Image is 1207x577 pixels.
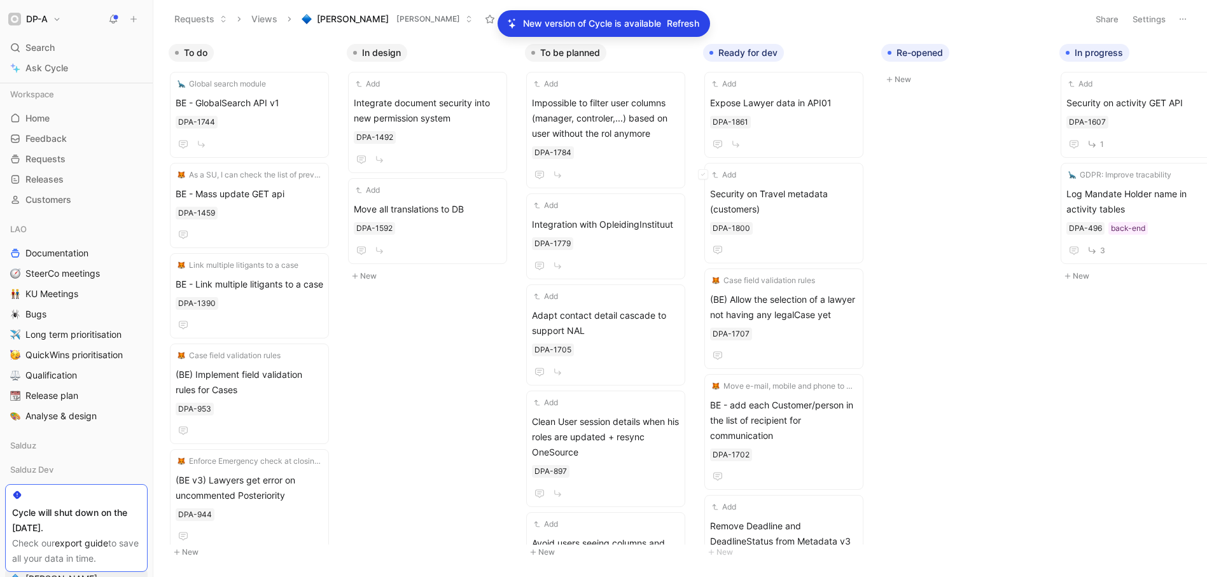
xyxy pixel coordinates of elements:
[170,163,329,248] a: 🦊As a SU, I can check the list of previous mass update request and their statusBE - Mass update G...
[8,286,23,302] button: 👬
[178,80,185,88] img: 🦕
[534,237,571,250] div: DPA-1779
[5,386,148,405] a: 📆Release plan
[532,414,680,460] span: Clean User session details when his roles are updated + resync OneSource
[170,449,329,550] a: 🦊Enforce Emergency check at closing (posteriority)(BE v3) Lawyers get error on uncommented Poster...
[176,186,323,202] span: BE - Mass update GET api
[5,170,148,189] a: Releases
[8,307,23,322] button: 🕷️
[704,374,863,490] a: 🦊Move e-mail, mobile and phone to customer/personBE - add each Customer/person in the list of rec...
[178,207,215,219] div: DPA-1459
[25,369,77,382] span: Qualification
[526,284,685,386] a: AddAdapt contact detail cascade to support NAL
[5,436,148,459] div: Salduz
[1090,10,1124,28] button: Share
[897,46,943,59] span: Re-opened
[1069,222,1102,235] div: DPA-496
[5,460,148,479] div: Salduz Dev
[5,10,64,28] button: DP-ADP-A
[1084,242,1108,258] button: 3
[176,169,323,181] button: 🦊As a SU, I can check the list of previous mass update request and their status
[317,13,389,25] span: [PERSON_NAME]
[12,536,141,566] div: Check our to save all your data in time.
[25,267,100,280] span: SteerCo meetings
[1059,44,1129,62] button: In progress
[25,60,68,76] span: Ask Cycle
[8,388,23,403] button: 📆
[176,95,323,111] span: BE - GlobalSearch API v1
[176,455,323,468] button: 🦊Enforce Emergency check at closing (posteriority)
[25,112,50,125] span: Home
[176,473,323,503] span: (BE v3) Lawyers get error on uncommented Posteriority
[525,545,693,560] button: New
[10,370,20,380] img: ⚖️
[532,290,560,303] button: Add
[26,13,48,25] h1: DP-A
[5,190,148,209] a: Customers
[10,439,36,452] span: Salduz
[1084,136,1106,152] button: 1
[5,345,148,365] a: 🥳QuickWins prioritisation
[25,247,88,260] span: Documentation
[534,344,571,356] div: DPA-1705
[178,116,215,129] div: DPA-1744
[1069,116,1106,129] div: DPA-1607
[5,407,148,426] a: 🎨Analyse & design
[713,222,750,235] div: DPA-1800
[713,116,748,129] div: DPA-1861
[704,72,863,158] a: AddExpose Lawyer data in API01
[176,367,323,398] span: (BE) Implement field validation rules for Cases
[348,178,507,264] a: AddMove all translations to DB
[178,171,185,179] img: 🦊
[354,78,382,90] button: Add
[1127,10,1171,28] button: Settings
[1100,247,1105,254] span: 3
[348,72,507,173] a: AddIntegrate document security into new permission system
[5,436,148,455] div: Salduz
[170,344,329,444] a: 🦊Case field validation rules(BE) Implement field validation rules for Cases
[10,223,27,235] span: LAO
[5,129,148,148] a: Feedback
[534,146,571,159] div: DPA-1784
[296,10,478,29] button: 🔷[PERSON_NAME][PERSON_NAME]
[169,44,214,62] button: To do
[704,163,863,263] a: AddSecurity on Travel metadata (customers)
[10,411,20,421] img: 🎨
[5,264,148,283] a: 🧭SteerCo meetings
[10,463,53,476] span: Salduz Dev
[1100,141,1104,148] span: 1
[189,455,321,468] span: Enforce Emergency check at closing (posteriority)
[347,44,407,62] button: In design
[8,266,23,281] button: 🧭
[723,274,815,287] span: Case field validation rules
[10,88,54,101] span: Workspace
[25,40,55,55] span: Search
[710,95,858,111] span: Expose Lawyer data in API01
[532,518,560,531] button: Add
[526,391,685,507] a: AddClean User session details when his roles are updated + resync OneSource
[710,292,858,323] span: (BE) Allow the selection of a lawyer not having any legalCase yet
[10,309,20,319] img: 🕷️
[189,78,266,90] span: Global search module
[354,95,501,126] span: Integrate document security into new permission system
[25,328,122,341] span: Long term prioritisation
[178,352,185,359] img: 🦊
[5,366,148,385] a: ⚖️Qualification
[710,169,738,181] button: Add
[178,508,212,521] div: DPA-944
[25,410,97,422] span: Analyse & design
[881,72,1049,87] button: New
[178,457,185,465] img: 🦊
[532,78,560,90] button: Add
[10,268,20,279] img: 🧭
[170,253,329,338] a: 🦊Link multiple litigants to a caseBE - Link multiple litigants to a case
[5,305,148,324] a: 🕷️Bugs
[1066,169,1173,181] button: 🦕GDPR: Improve tracability
[8,327,23,342] button: ✈️
[189,259,298,272] span: Link multiple litigants to a case
[710,380,858,393] button: 🦊Move e-mail, mobile and phone to customer/person
[8,368,23,383] button: ⚖️
[356,131,393,144] div: DPA-1492
[667,16,699,31] span: Refresh
[347,268,515,284] button: New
